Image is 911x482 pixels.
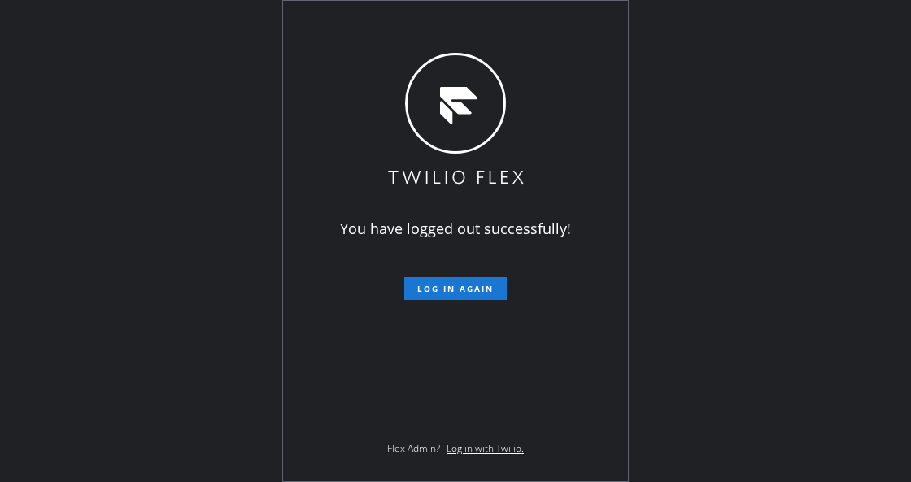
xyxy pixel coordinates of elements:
span: Flex Admin? [387,441,440,455]
button: Log in again [404,277,507,300]
span: You have logged out successfully! [340,219,571,238]
a: Log in with Twilio. [447,441,524,455]
span: Log in again [417,283,494,294]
